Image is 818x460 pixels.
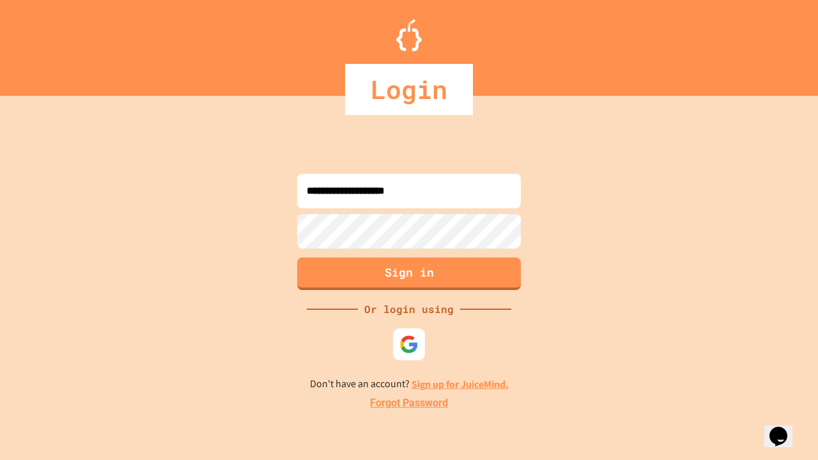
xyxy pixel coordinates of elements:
a: Sign up for JuiceMind. [412,378,509,391]
img: google-icon.svg [399,335,419,354]
a: Forgot Password [370,395,448,411]
p: Don't have an account? [310,376,509,392]
img: Logo.svg [396,19,422,51]
div: Or login using [358,302,460,317]
iframe: chat widget [712,353,805,408]
iframe: chat widget [764,409,805,447]
div: Login [345,64,473,115]
button: Sign in [297,257,521,290]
